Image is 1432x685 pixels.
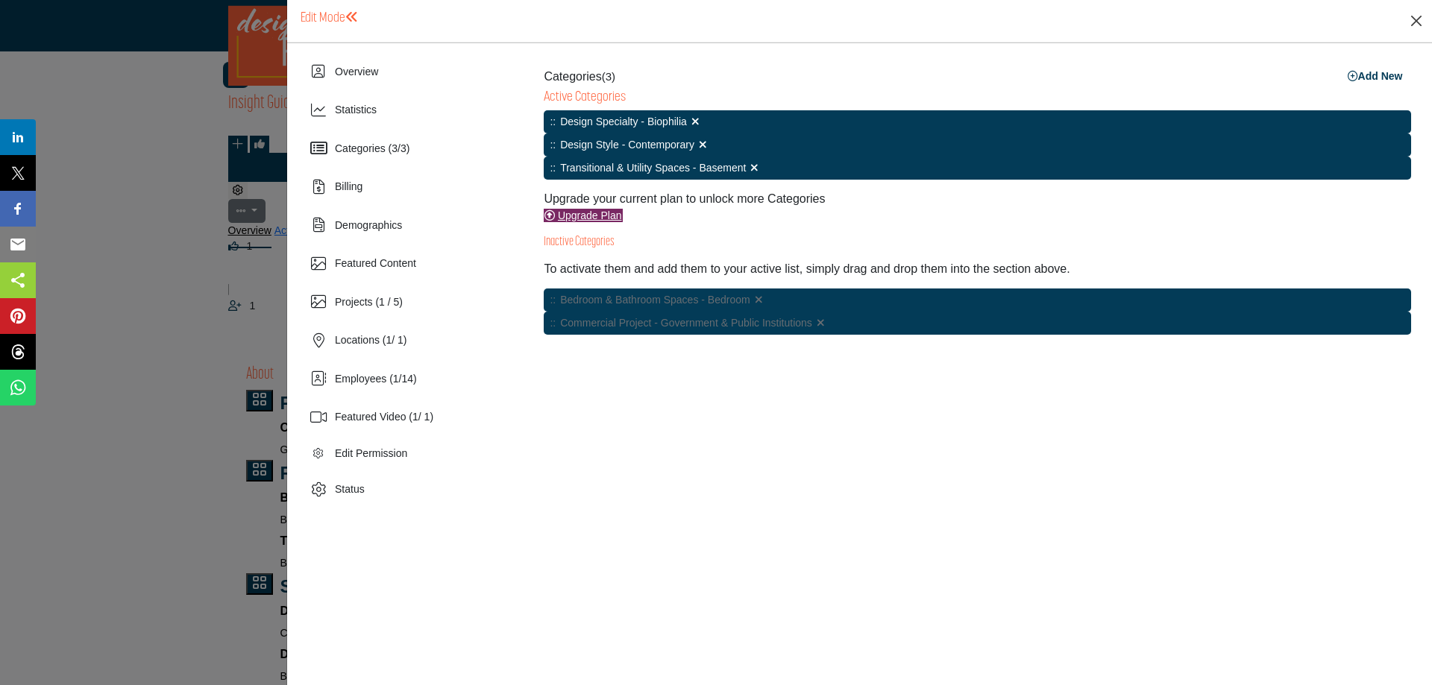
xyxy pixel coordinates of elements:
span: Featured Content [335,257,416,269]
span: Employees ( / ) [335,373,417,385]
span: 1 [386,334,392,346]
p: Upgrade your current plan to unlock more Categories [544,190,1411,208]
span: :: [550,315,556,331]
span: Featured Video ( / 1) [335,411,433,423]
button: Close [1406,10,1427,31]
i: Add New [1348,71,1358,81]
span: :: [550,160,556,176]
button: Add New [1339,64,1411,89]
p: Categories [544,68,615,86]
h1: Edit Mode [301,10,359,26]
div: Design Style - Contemporary [544,133,1411,157]
div: Transitional & Utility Spaces - Basement [544,157,1411,180]
span: Status [335,483,365,495]
span: Remove [755,292,763,308]
span: 1 [393,373,399,385]
span: Overview [335,66,378,78]
span: :: [550,114,556,130]
span: 1 [412,411,418,423]
b: Add New [1348,70,1403,82]
span: Remove [699,137,707,153]
span: :: [550,292,556,308]
a: Upgrade Plan [544,209,622,222]
p: To activate them and add them to your active list, simply drag and drop them into the section above. [544,260,1411,278]
span: Remove [817,315,825,331]
h2: Inactive Categories [544,234,1411,250]
span: Edit Permission [335,447,407,459]
span: :: [550,137,556,153]
span: Categories ( / ) [335,142,409,154]
span: 14 [402,373,414,385]
span: Projects (1 / 5) [335,296,403,308]
span: Remove [750,160,759,176]
span: Remove [691,114,700,130]
span: 3 [392,142,398,154]
span: Statistics [335,104,377,116]
span: Billing [335,180,362,192]
div: Commercial Project - Government & Public Institutions [544,312,1411,335]
span: Locations ( / 1) [335,334,407,346]
span: Demographics [335,219,402,231]
h1: Active Categories [544,89,1411,105]
span: (3) [602,70,615,83]
div: Design Specialty - Biophilia [544,110,1411,133]
span: 3 [401,142,406,154]
div: Bedroom & Bathroom Spaces - Bedroom [544,288,1411,312]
